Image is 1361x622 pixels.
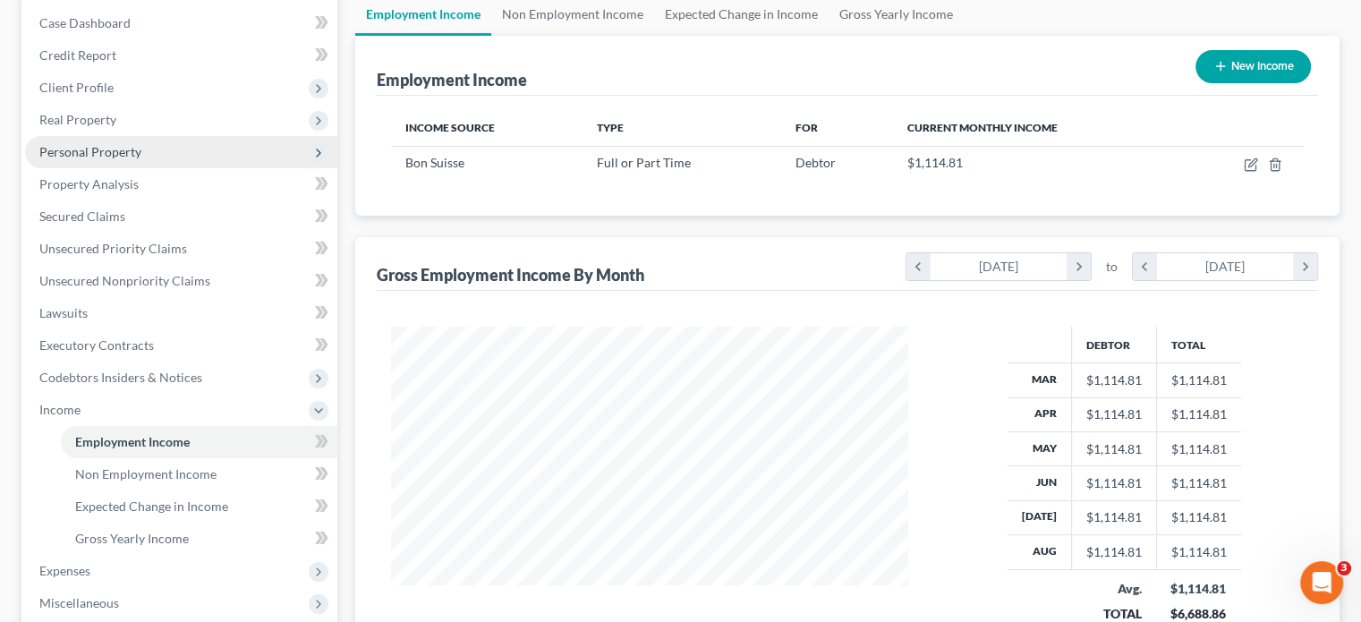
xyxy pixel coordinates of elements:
td: $1,114.81 [1156,431,1241,465]
a: Expected Change in Income [61,490,337,523]
a: Case Dashboard [25,7,337,39]
i: chevron_left [906,253,931,280]
div: [DATE] [931,253,1068,280]
span: Expenses [39,563,90,578]
th: [DATE] [1008,500,1072,534]
th: Total [1156,327,1241,362]
div: $1,114.81 [1086,474,1142,492]
a: Lawsuits [25,297,337,329]
span: Income Source [405,121,495,134]
iframe: Intercom live chat [1300,561,1343,604]
a: Unsecured Priority Claims [25,233,337,265]
a: Gross Yearly Income [61,523,337,555]
button: New Income [1195,50,1311,83]
div: $1,114.81 [1170,580,1227,598]
div: $1,114.81 [1086,405,1142,423]
span: Executory Contracts [39,337,154,353]
span: Codebtors Insiders & Notices [39,370,202,385]
span: Secured Claims [39,209,125,224]
td: $1,114.81 [1156,363,1241,397]
a: Secured Claims [25,200,337,233]
td: $1,114.81 [1156,397,1241,431]
span: Current Monthly Income [907,121,1058,134]
span: Income [39,402,81,417]
span: Lawsuits [39,305,88,320]
span: $1,114.81 [907,155,963,170]
span: Personal Property [39,144,141,159]
span: Real Property [39,112,116,127]
div: Avg. [1085,580,1142,598]
th: May [1008,431,1072,465]
span: 3 [1337,561,1351,575]
div: $1,114.81 [1086,543,1142,561]
span: to [1106,258,1118,276]
td: $1,114.81 [1156,500,1241,534]
span: Expected Change in Income [75,498,228,514]
td: $1,114.81 [1156,535,1241,569]
a: Employment Income [61,426,337,458]
a: Unsecured Nonpriority Claims [25,265,337,297]
a: Property Analysis [25,168,337,200]
a: Credit Report [25,39,337,72]
div: $1,114.81 [1086,508,1142,526]
span: Unsecured Nonpriority Claims [39,273,210,288]
th: Mar [1008,363,1072,397]
span: Type [597,121,624,134]
th: Jun [1008,466,1072,500]
span: Case Dashboard [39,15,131,30]
i: chevron_right [1293,253,1317,280]
a: Non Employment Income [61,458,337,490]
span: Credit Report [39,47,116,63]
div: $1,114.81 [1086,371,1142,389]
span: Full or Part Time [597,155,691,170]
span: Bon Suisse [405,155,464,170]
div: Gross Employment Income By Month [377,264,644,285]
span: Client Profile [39,80,114,95]
div: [DATE] [1157,253,1294,280]
span: Unsecured Priority Claims [39,241,187,256]
span: For [795,121,818,134]
span: Non Employment Income [75,466,217,481]
th: Aug [1008,535,1072,569]
i: chevron_left [1133,253,1157,280]
span: Miscellaneous [39,595,119,610]
span: Property Analysis [39,176,139,192]
span: Gross Yearly Income [75,531,189,546]
span: Debtor [795,155,836,170]
i: chevron_right [1067,253,1091,280]
td: $1,114.81 [1156,466,1241,500]
span: Employment Income [75,434,190,449]
th: Debtor [1071,327,1156,362]
div: $1,114.81 [1086,440,1142,458]
a: Executory Contracts [25,329,337,362]
th: Apr [1008,397,1072,431]
div: Employment Income [377,69,527,90]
